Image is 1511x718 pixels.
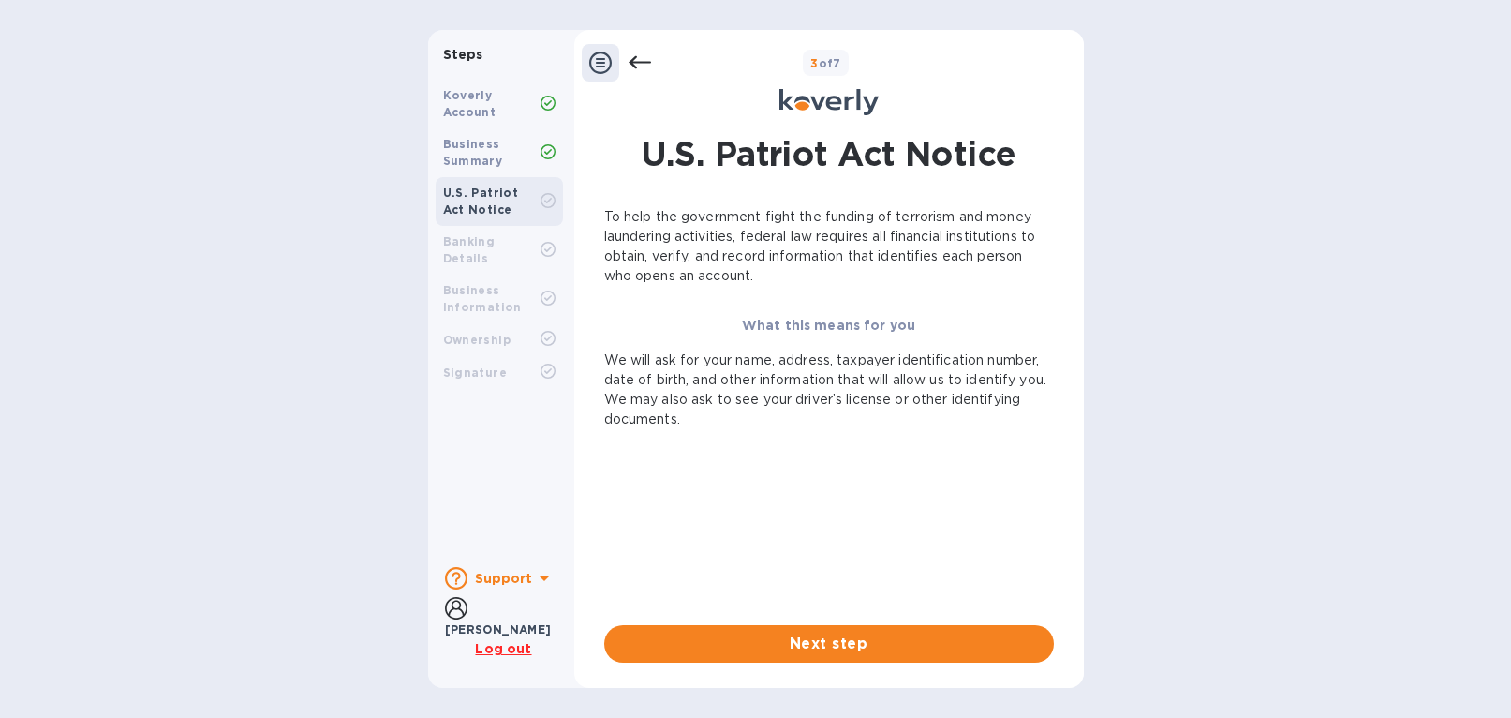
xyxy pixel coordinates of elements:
[810,56,818,70] span: 3
[641,130,1015,177] h1: U.S. Patriot Act Notice
[475,571,533,586] b: Support
[443,88,496,119] b: Koverly Account
[604,351,1054,429] p: We will ask for your name, address, taxpayer identification number, date of birth, and other info...
[443,186,519,217] b: U.S. Patriot Act Notice
[443,283,522,314] b: Business Information
[604,207,1054,286] p: To help the government fight the funding of terrorism and money laundering activities, federal la...
[810,56,841,70] b: of 7
[619,633,1039,655] span: Next step
[443,47,483,62] b: Steps
[445,622,552,636] b: [PERSON_NAME]
[443,234,496,265] b: Banking Details
[475,641,531,656] u: Log out
[443,366,508,380] b: Signature
[443,137,503,168] b: Business Summary
[742,318,915,333] b: What this means for you
[604,625,1054,663] button: Next step
[443,333,511,347] b: Ownership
